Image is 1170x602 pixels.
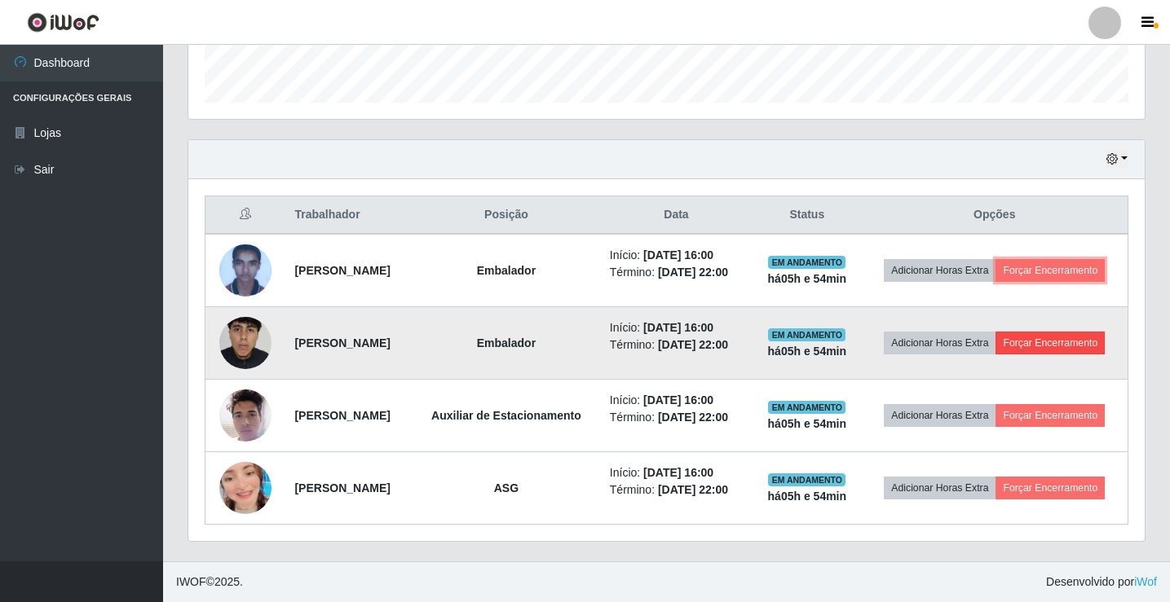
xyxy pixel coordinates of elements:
[658,266,728,279] time: [DATE] 22:00
[768,256,845,269] span: EM ANDAMENTO
[294,336,390,349] strong: [PERSON_NAME]
[996,259,1105,282] button: Forçar Encerramento
[610,247,743,264] li: Início:
[768,473,845,486] span: EM ANDAMENTO
[219,442,272,534] img: 1757779706690.jpeg
[219,285,272,401] img: 1733491183363.jpeg
[27,12,99,33] img: CoreUI Logo
[658,483,728,496] time: [DATE] 22:00
[285,196,413,235] th: Trabalhador
[294,409,390,422] strong: [PERSON_NAME]
[643,466,713,479] time: [DATE] 16:00
[768,272,847,285] strong: há 05 h e 54 min
[996,477,1105,499] button: Forçar Encerramento
[643,248,713,261] time: [DATE] 16:00
[884,477,996,499] button: Adicionar Horas Extra
[494,481,519,494] strong: ASG
[176,575,206,588] span: IWOF
[884,332,996,354] button: Adicionar Horas Extra
[431,409,581,422] strong: Auxiliar de Estacionamento
[768,401,845,414] span: EM ANDAMENTO
[294,264,390,277] strong: [PERSON_NAME]
[413,196,600,235] th: Posição
[884,259,996,282] button: Adicionar Horas Extra
[996,404,1105,427] button: Forçar Encerramento
[610,481,743,499] li: Término:
[610,464,743,481] li: Início:
[610,409,743,426] li: Término:
[294,481,390,494] strong: [PERSON_NAME]
[768,490,847,503] strong: há 05 h e 54 min
[610,264,743,281] li: Término:
[477,264,536,277] strong: Embalador
[643,321,713,334] time: [DATE] 16:00
[996,332,1105,354] button: Forçar Encerramento
[862,196,1128,235] th: Opções
[643,393,713,406] time: [DATE] 16:00
[610,336,743,354] li: Término:
[219,380,272,450] img: 1725546046209.jpeg
[477,336,536,349] strong: Embalador
[610,392,743,409] li: Início:
[658,411,728,424] time: [DATE] 22:00
[610,319,743,336] li: Início:
[884,404,996,427] button: Adicionar Horas Extra
[768,345,847,358] strong: há 05 h e 54 min
[176,573,243,591] span: © 2025 .
[1046,573,1157,591] span: Desenvolvido por
[768,417,847,430] strong: há 05 h e 54 min
[768,328,845,341] span: EM ANDAMENTO
[658,338,728,351] time: [DATE] 22:00
[1134,575,1157,588] a: iWof
[219,237,272,305] img: 1673386012464.jpeg
[600,196,753,235] th: Data
[753,196,861,235] th: Status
